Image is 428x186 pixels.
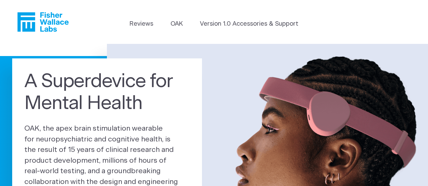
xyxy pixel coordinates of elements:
[17,12,69,32] a: Fisher Wallace
[171,20,183,29] a: OAK
[24,71,190,114] h1: A Superdevice for Mental Health
[130,20,153,29] a: Reviews
[200,20,298,29] a: Version 1.0 Accessories & Support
